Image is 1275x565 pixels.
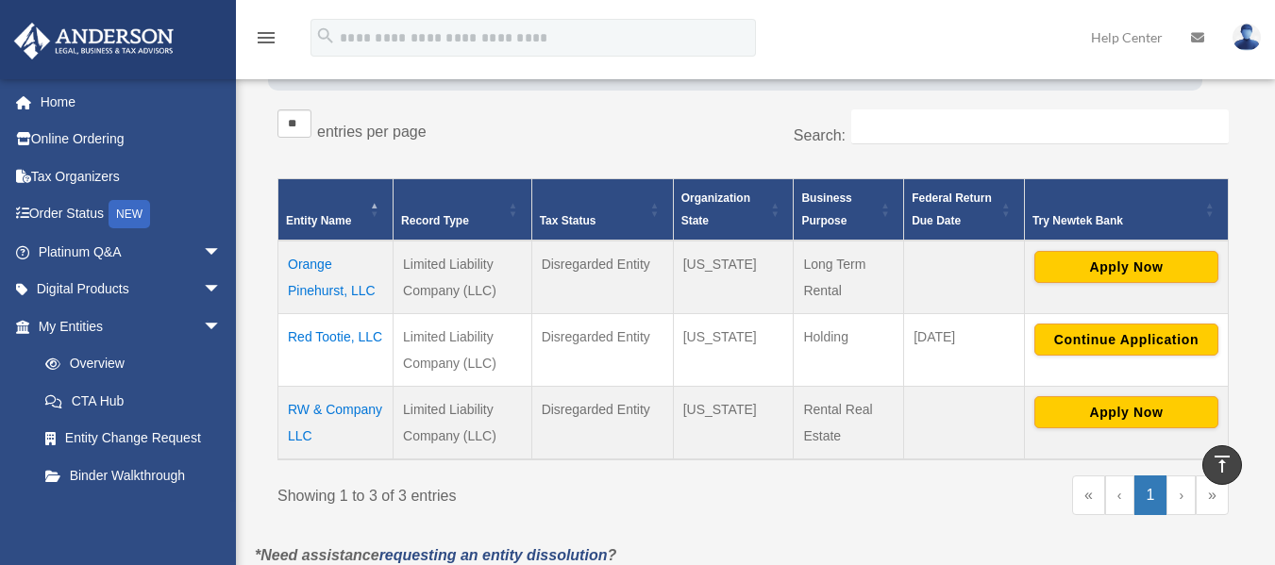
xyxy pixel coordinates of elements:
td: [US_STATE] [673,314,794,387]
span: Record Type [401,214,469,227]
a: vertical_align_top [1202,445,1242,485]
td: Rental Real Estate [794,387,904,460]
i: menu [255,26,277,49]
td: Holding [794,314,904,387]
td: RW & Company LLC [278,387,394,460]
label: entries per page [317,124,427,140]
span: Entity Name [286,214,351,227]
span: arrow_drop_down [203,307,241,346]
span: arrow_drop_down [203,271,241,309]
a: Digital Productsarrow_drop_down [13,271,250,308]
td: Orange Pinehurst, LLC [278,241,394,314]
a: Home [13,83,250,121]
td: [US_STATE] [673,241,794,314]
td: [DATE] [904,314,1025,387]
th: Tax Status: Activate to sort [531,179,673,241]
span: arrow_drop_down [203,233,241,272]
span: Tax Status [540,214,596,227]
th: Entity Name: Activate to invert sorting [278,179,394,241]
span: Federal Return Due Date [912,191,992,227]
a: Overview [26,345,231,383]
span: Business Purpose [801,191,851,227]
th: Organization State: Activate to sort [673,179,794,241]
td: Limited Liability Company (LLC) [394,387,532,460]
td: Red Tootie, LLC [278,314,394,387]
td: Long Term Rental [794,241,904,314]
a: Binder Walkthrough [26,457,241,494]
label: Search: [794,127,846,143]
button: Apply Now [1034,251,1218,283]
td: Limited Liability Company (LLC) [394,314,532,387]
img: Anderson Advisors Platinum Portal [8,23,179,59]
i: search [315,25,336,46]
a: Order StatusNEW [13,195,250,234]
th: Federal Return Due Date: Activate to sort [904,179,1025,241]
a: My Entitiesarrow_drop_down [13,307,241,345]
div: Try Newtek Bank [1032,209,1200,232]
span: Organization State [681,191,750,227]
div: Showing 1 to 3 of 3 entries [277,475,739,509]
td: Disregarded Entity [531,314,673,387]
a: Online Ordering [13,121,250,158]
td: [US_STATE] [673,387,794,460]
td: Disregarded Entity [531,387,673,460]
a: Platinum Q&Aarrow_drop_down [13,233,250,271]
td: Limited Liability Company (LLC) [394,241,532,314]
a: Tax Organizers [13,158,250,195]
div: NEW [109,200,150,228]
th: Record Type: Activate to sort [394,179,532,241]
a: My Blueprint [26,494,241,532]
th: Try Newtek Bank : Activate to sort [1024,179,1228,241]
img: User Pic [1233,24,1261,51]
a: First [1072,475,1105,515]
em: *Need assistance ? [255,547,616,563]
i: vertical_align_top [1211,453,1233,475]
button: Apply Now [1034,396,1218,428]
a: requesting an entity dissolution [379,547,608,563]
td: Disregarded Entity [531,241,673,314]
a: menu [255,33,277,49]
a: Entity Change Request [26,420,241,457]
th: Business Purpose: Activate to sort [794,179,904,241]
button: Continue Application [1034,324,1218,356]
a: CTA Hub [26,382,241,420]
